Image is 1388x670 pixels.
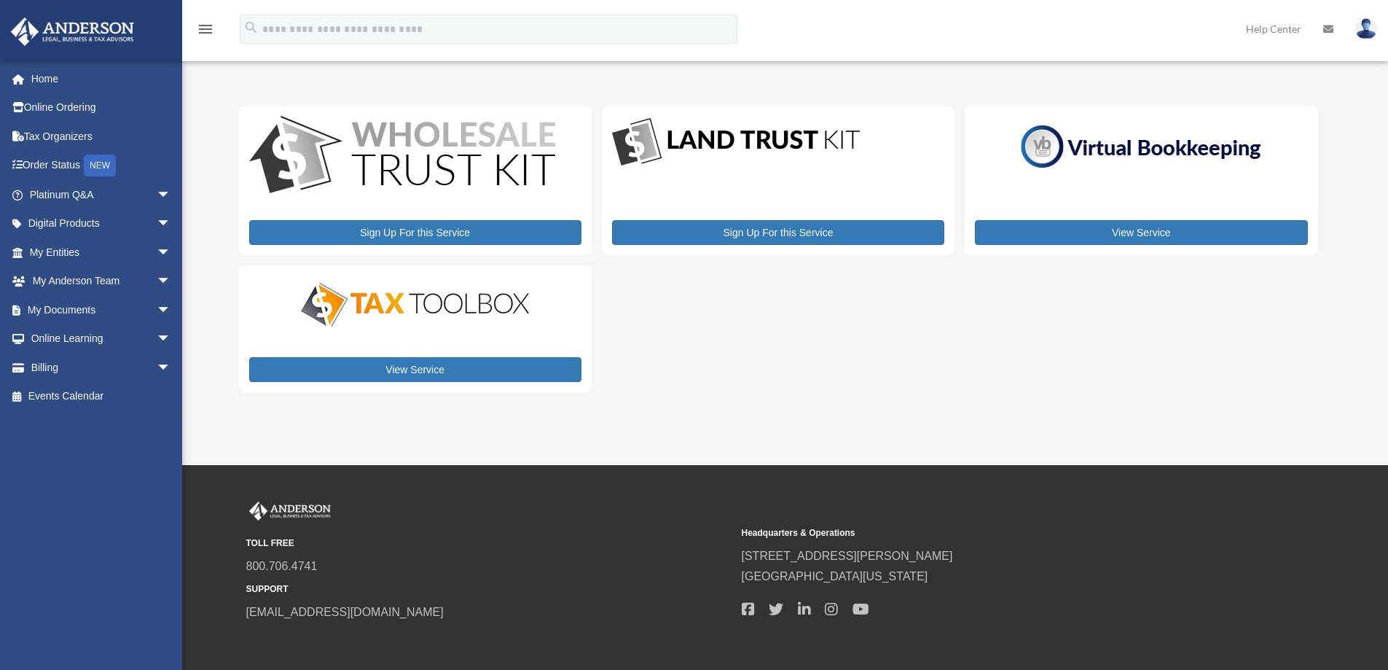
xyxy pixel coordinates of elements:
span: arrow_drop_down [157,353,186,383]
a: menu [197,26,214,38]
a: My Entitiesarrow_drop_down [10,238,193,267]
a: Sign Up For this Service [612,220,944,245]
a: Tax Organizers [10,122,193,151]
a: Order StatusNEW [10,151,193,181]
span: arrow_drop_down [157,180,186,210]
i: search [243,20,259,36]
img: Anderson Advisors Platinum Portal [7,17,138,46]
a: My Anderson Teamarrow_drop_down [10,267,193,296]
span: arrow_drop_down [157,295,186,325]
a: [GEOGRAPHIC_DATA][US_STATE] [742,570,928,583]
span: arrow_drop_down [157,238,186,268]
span: arrow_drop_down [157,267,186,297]
img: WS-Trust-Kit-lgo-1.jpg [249,116,555,197]
i: menu [197,20,214,38]
a: Online Learningarrow_drop_down [10,324,193,354]
a: Digital Productsarrow_drop_down [10,209,186,238]
img: LandTrust_lgo-1.jpg [612,116,860,169]
a: View Service [249,357,581,382]
small: TOLL FREE [246,536,732,551]
a: 800.706.4741 [246,560,318,572]
a: My Documentsarrow_drop_down [10,295,193,324]
a: Online Ordering [10,93,193,122]
a: [STREET_ADDRESS][PERSON_NAME] [742,550,953,562]
a: Events Calendar [10,382,193,411]
small: SUPPORT [246,582,732,597]
span: arrow_drop_down [157,209,186,239]
a: Home [10,64,193,93]
a: View Service [975,220,1307,245]
a: [EMAIL_ADDRESS][DOMAIN_NAME] [246,606,444,618]
a: Platinum Q&Aarrow_drop_down [10,180,193,209]
a: Billingarrow_drop_down [10,353,193,382]
span: arrow_drop_down [157,324,186,354]
img: User Pic [1355,18,1377,39]
a: Sign Up For this Service [249,220,581,245]
img: Anderson Advisors Platinum Portal [246,502,334,521]
small: Headquarters & Operations [742,526,1227,541]
div: NEW [84,155,116,176]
